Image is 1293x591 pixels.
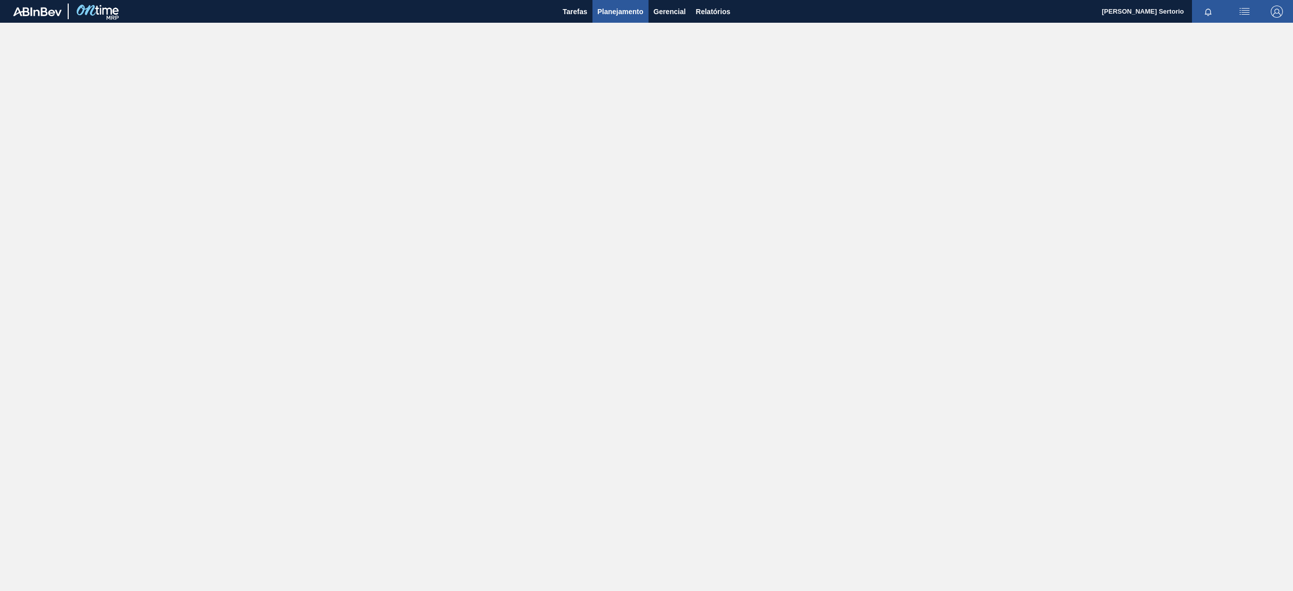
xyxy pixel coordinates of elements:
[1238,6,1251,18] img: userActions
[598,6,643,18] span: Planejamento
[563,6,587,18] span: Tarefas
[1192,5,1224,19] button: Notificações
[696,6,730,18] span: Relatórios
[1271,6,1283,18] img: Logout
[13,7,62,16] img: TNhmsLtSVTkK8tSr43FrP2fwEKptu5GPRR3wAAAABJRU5ErkJggg==
[654,6,686,18] span: Gerencial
